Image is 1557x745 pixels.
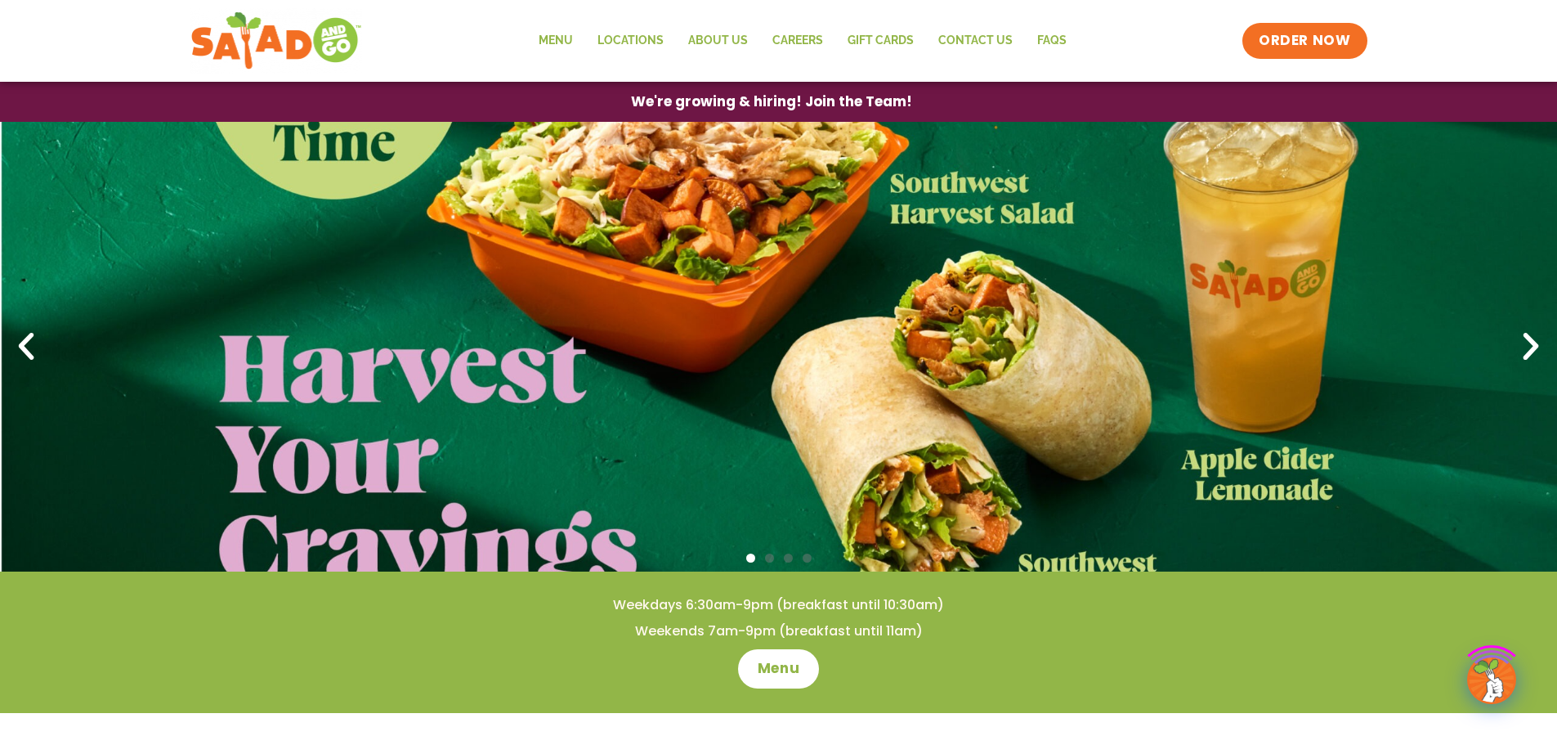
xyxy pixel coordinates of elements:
[784,554,793,563] span: Go to slide 3
[926,22,1025,60] a: Contact Us
[606,83,937,121] a: We're growing & hiring! Join the Team!
[803,554,812,563] span: Go to slide 4
[631,95,912,109] span: We're growing & hiring! Join the Team!
[835,22,926,60] a: GIFT CARDS
[1242,23,1367,59] a: ORDER NOW
[8,329,44,365] div: Previous slide
[585,22,676,60] a: Locations
[760,22,835,60] a: Careers
[746,554,755,563] span: Go to slide 1
[758,659,799,679] span: Menu
[738,649,819,689] a: Menu
[526,22,585,60] a: Menu
[190,8,363,74] img: new-SAG-logo-768×292
[1025,22,1079,60] a: FAQs
[676,22,760,60] a: About Us
[765,554,774,563] span: Go to slide 2
[1259,31,1350,51] span: ORDER NOW
[1513,329,1549,365] div: Next slide
[33,622,1524,640] h4: Weekends 7am-9pm (breakfast until 11am)
[33,596,1524,614] h4: Weekdays 6:30am-9pm (breakfast until 10:30am)
[526,22,1079,60] nav: Menu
